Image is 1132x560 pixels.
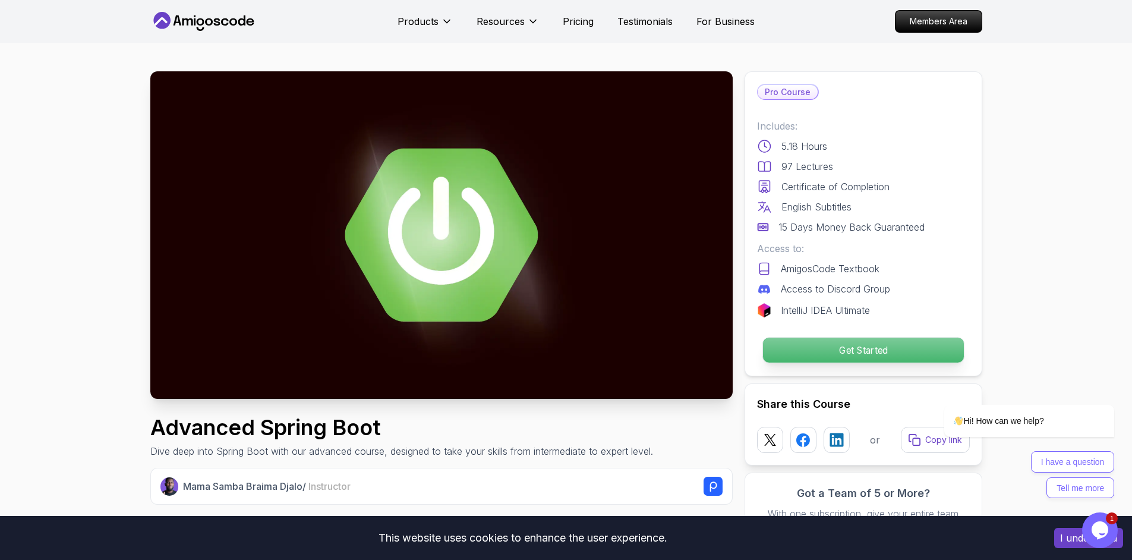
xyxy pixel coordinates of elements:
p: IntelliJ IDEA Ultimate [781,303,870,317]
p: Certificate of Completion [781,180,890,194]
a: Members Area [895,10,982,33]
img: jetbrains logo [757,303,771,317]
h2: Share this Course [757,396,970,413]
button: Get Started [762,337,964,363]
p: Resources [477,14,525,29]
p: Get Started [762,338,963,363]
p: Products [398,14,439,29]
span: Instructor [308,480,351,492]
p: Mama Samba Braima Djalo / [183,479,351,493]
iframe: chat widget [906,297,1120,506]
p: 97 Lectures [781,159,833,174]
p: AmigosCode Textbook [781,262,879,276]
img: Nelson Djalo [160,477,179,496]
p: or [870,433,880,447]
p: 15 Days Money Back Guaranteed [778,220,925,234]
iframe: chat widget [1082,512,1120,548]
a: Pricing [563,14,594,29]
h3: Got a Team of 5 or More? [757,485,970,502]
p: Includes: [757,119,970,133]
button: Resources [477,14,539,38]
p: English Subtitles [781,200,852,214]
img: advanced-spring-boot_thumbnail [150,71,733,399]
p: Access to Discord Group [781,282,890,296]
p: With one subscription, give your entire team access to all courses and features. [757,506,970,535]
div: This website uses cookies to enhance the user experience. [9,525,1036,551]
button: Products [398,14,453,38]
p: 5.18 Hours [781,139,827,153]
a: For Business [696,14,755,29]
h1: Advanced Spring Boot [150,416,653,439]
button: Copy link [901,427,970,453]
p: Access to: [757,241,970,256]
button: Accept cookies [1054,528,1123,548]
p: Members Area [895,11,982,32]
p: Dive deep into Spring Boot with our advanced course, designed to take your skills from intermedia... [150,444,653,458]
a: Testimonials [617,14,673,29]
p: Pro Course [758,85,818,99]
